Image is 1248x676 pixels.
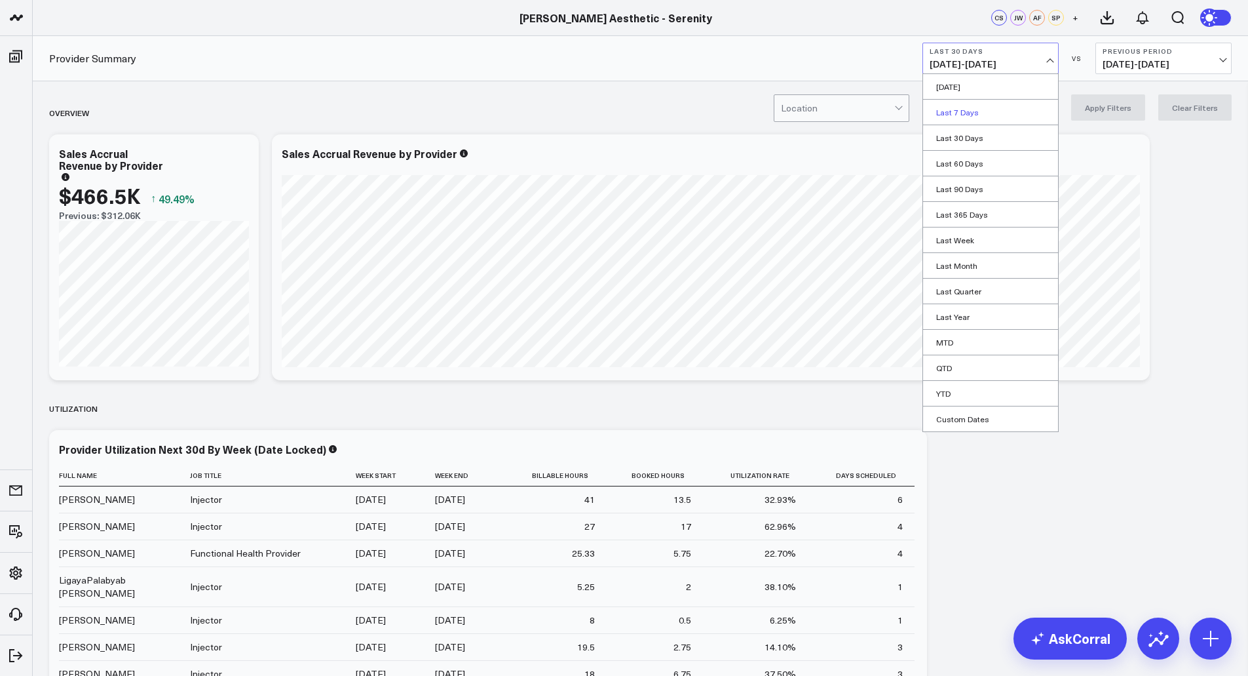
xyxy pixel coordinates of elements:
div: [DATE] [435,614,465,627]
div: [PERSON_NAME] [59,614,135,627]
div: UTILIZATION [49,393,98,424]
a: Last 365 Days [923,202,1058,227]
div: 5.75 [673,547,691,560]
div: 2 [686,580,691,593]
b: Last 30 Days [930,47,1051,55]
div: [DATE] [356,520,386,533]
div: [DATE] [356,493,386,506]
th: Billable Hours [505,465,607,487]
div: 38.10% [765,580,796,593]
div: [PERSON_NAME] [59,641,135,654]
div: 19.5 [577,641,595,654]
div: Injector [190,580,222,593]
div: 41 [584,493,595,506]
div: [DATE] [435,641,465,654]
span: ↑ [151,190,156,207]
div: [DATE] [435,580,465,593]
div: 5.25 [577,580,595,593]
div: VS [1065,54,1089,62]
div: Injector [190,493,222,506]
div: [PERSON_NAME] [59,547,135,560]
div: Injector [190,520,222,533]
div: 4 [898,547,903,560]
div: 32.93% [765,493,796,506]
th: Booked Hours [607,465,704,487]
div: 14.10% [765,641,796,654]
th: Job Title [190,465,356,487]
a: Last 7 Days [923,100,1058,125]
a: YTD [923,381,1058,406]
div: 2.75 [673,641,691,654]
span: [DATE] - [DATE] [930,59,1051,70]
div: 27 [584,520,595,533]
button: Last 30 Days[DATE]-[DATE] [922,43,1059,74]
span: [DATE] - [DATE] [1103,59,1224,70]
div: Overview [49,98,89,128]
th: Week End [435,465,505,487]
div: 25.33 [572,547,595,560]
div: 0.5 [679,614,691,627]
div: Functional Health Provider [190,547,301,560]
a: MTD [923,330,1058,355]
div: 62.96% [765,520,796,533]
a: Last Month [923,253,1058,278]
div: 13.5 [673,493,691,506]
div: $466.5K [59,184,141,207]
div: [DATE] [356,614,386,627]
button: Previous Period[DATE]-[DATE] [1095,43,1232,74]
a: Last 60 Days [923,151,1058,176]
div: 8 [590,614,595,627]
div: Provider Utilization Next 30d By Week (Date Locked) [59,442,326,456]
a: Last 30 Days [923,125,1058,150]
a: [PERSON_NAME] Aesthetic - Serenity [520,10,712,25]
div: 17 [681,520,691,533]
div: [DATE] [356,580,386,593]
div: Injector [190,641,222,654]
div: AF [1029,10,1045,26]
div: Sales Accrual Revenue by Provider [59,146,163,172]
b: Previous Period [1103,47,1224,55]
a: Last Year [923,304,1058,329]
div: [DATE] [356,641,386,654]
div: 1 [898,580,903,593]
div: [DATE] [435,547,465,560]
div: 6 [898,493,903,506]
div: LigayaPalabyab [PERSON_NAME] [59,574,178,600]
div: 3 [898,641,903,654]
button: Clear Filters [1158,94,1232,121]
a: Custom Dates [923,407,1058,431]
div: Previous: $312.06K [59,210,249,221]
th: Utilization Rate [703,465,808,487]
div: 6.25% [770,614,796,627]
button: + [1067,10,1083,26]
div: SP [1048,10,1064,26]
div: [DATE] [435,493,465,506]
div: 22.70% [765,547,796,560]
div: CS [991,10,1007,26]
th: Days Scheduled [808,465,915,487]
div: 1 [898,614,903,627]
a: Last Week [923,228,1058,252]
th: Full Name [59,465,190,487]
th: Week Start [356,465,435,487]
a: QTD [923,355,1058,380]
div: [PERSON_NAME] [59,520,135,533]
span: + [1072,13,1078,22]
a: Last 90 Days [923,176,1058,201]
span: 49.49% [159,191,195,206]
div: 4 [898,520,903,533]
div: Injector [190,614,222,627]
div: JW [1010,10,1026,26]
div: Sales Accrual Revenue by Provider [282,146,457,161]
div: [DATE] [356,547,386,560]
a: [DATE] [923,74,1058,99]
button: Apply Filters [1071,94,1145,121]
a: Provider Summary [49,51,136,66]
div: [DATE] [435,520,465,533]
div: [PERSON_NAME] [59,493,135,506]
a: Last Quarter [923,279,1058,304]
a: AskCorral [1013,618,1127,660]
